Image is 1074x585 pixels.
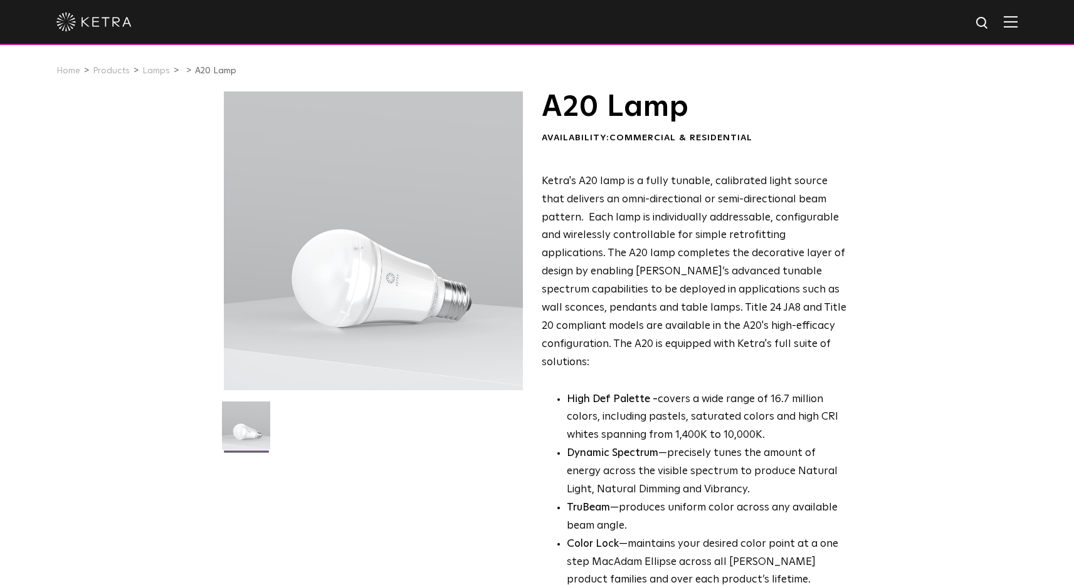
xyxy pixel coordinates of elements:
[567,394,658,405] strong: High Def Palette -
[975,16,991,31] img: search icon
[567,539,619,549] strong: Color Lock
[567,499,847,536] li: —produces uniform color across any available beam angle.
[222,401,270,459] img: A20-Lamp-2021-Web-Square
[195,66,236,75] a: A20 Lamp
[93,66,130,75] a: Products
[567,502,610,513] strong: TruBeam
[542,132,847,145] div: Availability:
[567,391,847,445] p: covers a wide range of 16.7 million colors, including pastels, saturated colors and high CRI whit...
[567,448,658,458] strong: Dynamic Spectrum
[56,13,132,31] img: ketra-logo-2019-white
[542,91,847,123] h1: A20 Lamp
[609,133,752,142] span: Commercial & Residential
[542,176,846,368] span: Ketra's A20 lamp is a fully tunable, calibrated light source that delivers an omni-directional or...
[1004,16,1018,28] img: Hamburger%20Nav.svg
[567,445,847,499] li: —precisely tunes the amount of energy across the visible spectrum to produce Natural Light, Natur...
[56,66,80,75] a: Home
[142,66,170,75] a: Lamps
